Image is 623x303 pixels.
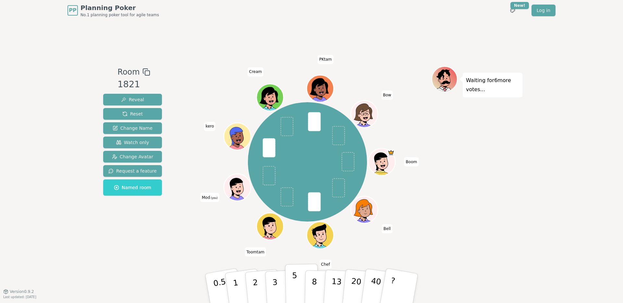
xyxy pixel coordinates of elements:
[80,3,159,12] span: Planning Poker
[382,224,392,233] span: Click to change your name
[248,67,263,76] span: Click to change your name
[121,96,144,103] span: Reveal
[388,149,395,156] span: Boom is the host
[69,6,76,14] span: PP
[108,168,157,174] span: Request a feature
[80,12,159,18] span: No.1 planning poker tool for agile teams
[117,66,140,78] span: Room
[10,289,34,294] span: Version 0.9.2
[510,2,529,9] div: New!
[507,5,519,16] button: New!
[103,122,162,134] button: Change Name
[103,151,162,163] button: Change Avatar
[404,157,419,166] span: Click to change your name
[466,76,519,94] p: Waiting for 6 more votes...
[3,295,36,299] span: Last updated: [DATE]
[319,260,332,269] span: Click to change your name
[318,55,334,64] span: Click to change your name
[117,78,150,91] div: 1821
[112,153,153,160] span: Change Avatar
[103,108,162,120] button: Reset
[531,5,556,16] a: Log in
[210,197,218,200] span: (you)
[103,94,162,105] button: Reveal
[67,3,159,18] a: PPPlanning PokerNo.1 planning poker tool for agile teams
[381,91,393,100] span: Click to change your name
[204,122,215,131] span: Click to change your name
[103,179,162,196] button: Named room
[3,289,34,294] button: Version0.9.2
[113,125,153,131] span: Change Name
[200,193,219,202] span: Click to change your name
[116,139,149,146] span: Watch only
[245,247,266,256] span: Click to change your name
[122,111,143,117] span: Reset
[103,137,162,148] button: Watch only
[103,165,162,177] button: Request a feature
[114,184,151,191] span: Named room
[225,175,250,200] button: Click to change your avatar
